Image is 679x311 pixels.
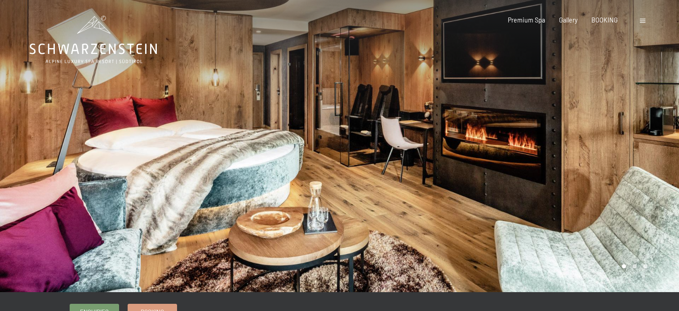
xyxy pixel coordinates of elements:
a: Gallery [559,16,577,24]
a: Premium Spa [508,16,545,24]
a: BOOKING [591,16,618,24]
